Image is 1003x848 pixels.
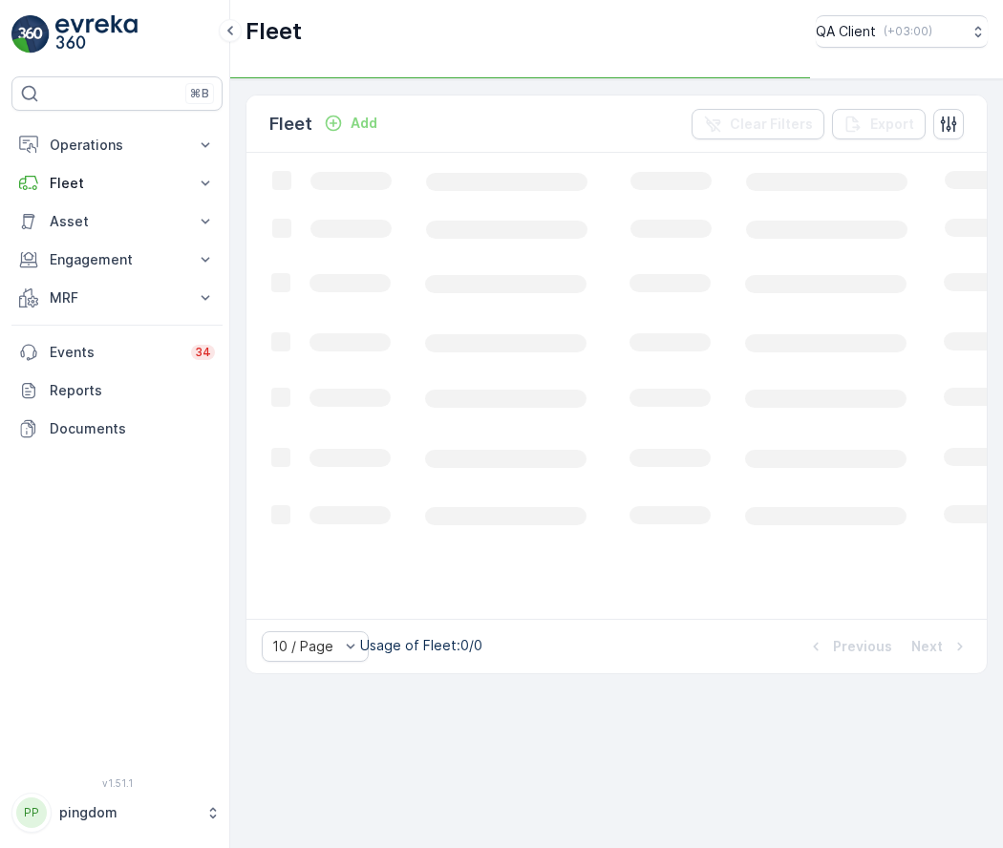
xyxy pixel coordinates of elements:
[195,345,211,360] p: 34
[59,803,196,822] p: pingdom
[11,15,50,53] img: logo
[50,288,184,307] p: MRF
[911,637,943,656] p: Next
[11,241,223,279] button: Engagement
[16,797,47,828] div: PP
[50,343,180,362] p: Events
[804,635,894,658] button: Previous
[11,126,223,164] button: Operations
[11,410,223,448] a: Documents
[11,164,223,202] button: Fleet
[816,15,988,48] button: QA Client(+03:00)
[692,109,824,139] button: Clear Filters
[11,279,223,317] button: MRF
[50,136,184,155] p: Operations
[884,24,932,39] p: ( +03:00 )
[245,16,302,47] p: Fleet
[909,635,971,658] button: Next
[50,419,215,438] p: Documents
[50,174,184,193] p: Fleet
[11,777,223,789] span: v 1.51.1
[351,114,377,133] p: Add
[50,212,184,231] p: Asset
[11,333,223,371] a: Events34
[870,115,914,134] p: Export
[11,202,223,241] button: Asset
[730,115,813,134] p: Clear Filters
[269,111,312,138] p: Fleet
[50,381,215,400] p: Reports
[316,112,385,135] button: Add
[11,793,223,833] button: PPpingdom
[832,109,926,139] button: Export
[360,636,482,655] p: Usage of Fleet : 0/0
[816,22,876,41] p: QA Client
[190,86,209,101] p: ⌘B
[833,637,892,656] p: Previous
[55,15,138,53] img: logo_light-DOdMpM7g.png
[11,371,223,410] a: Reports
[50,250,184,269] p: Engagement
